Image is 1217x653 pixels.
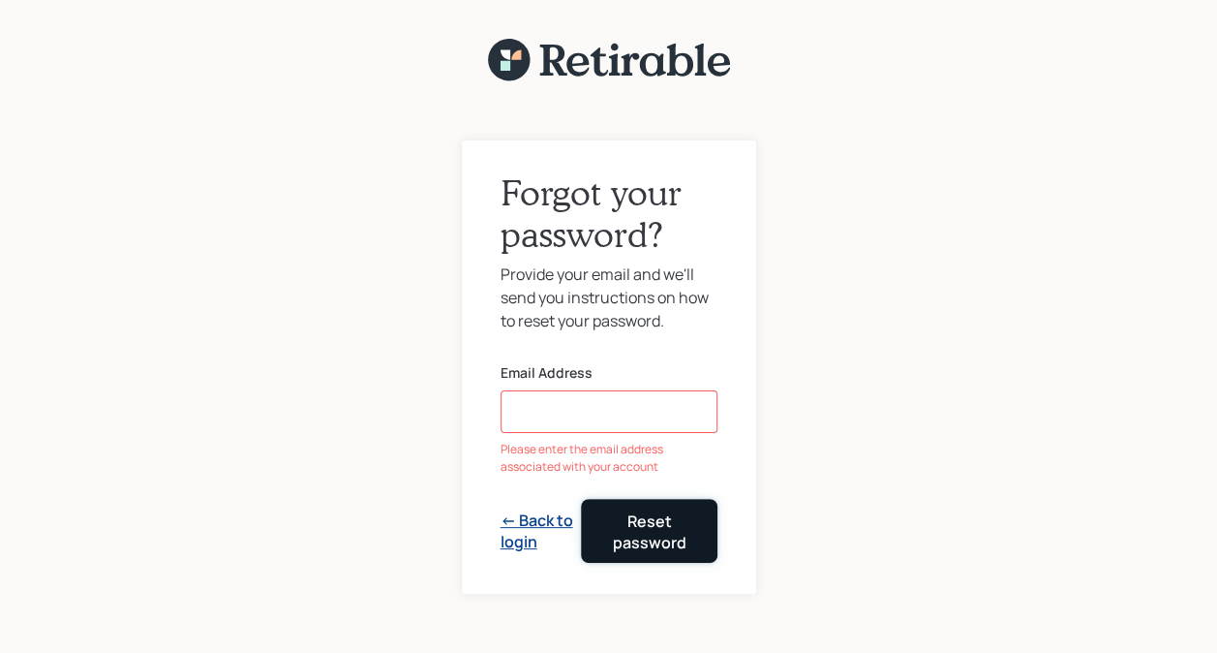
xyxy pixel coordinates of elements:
a: ← Back to login [501,510,582,553]
div: Please enter the email address associated with your account [501,441,717,476]
div: Reset password [605,511,692,554]
button: Reset password [581,499,716,563]
label: Email Address [501,363,717,383]
h1: Forgot your password? [501,171,717,255]
div: Provide your email and we'll send you instructions on how to reset your password. [501,263,717,332]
